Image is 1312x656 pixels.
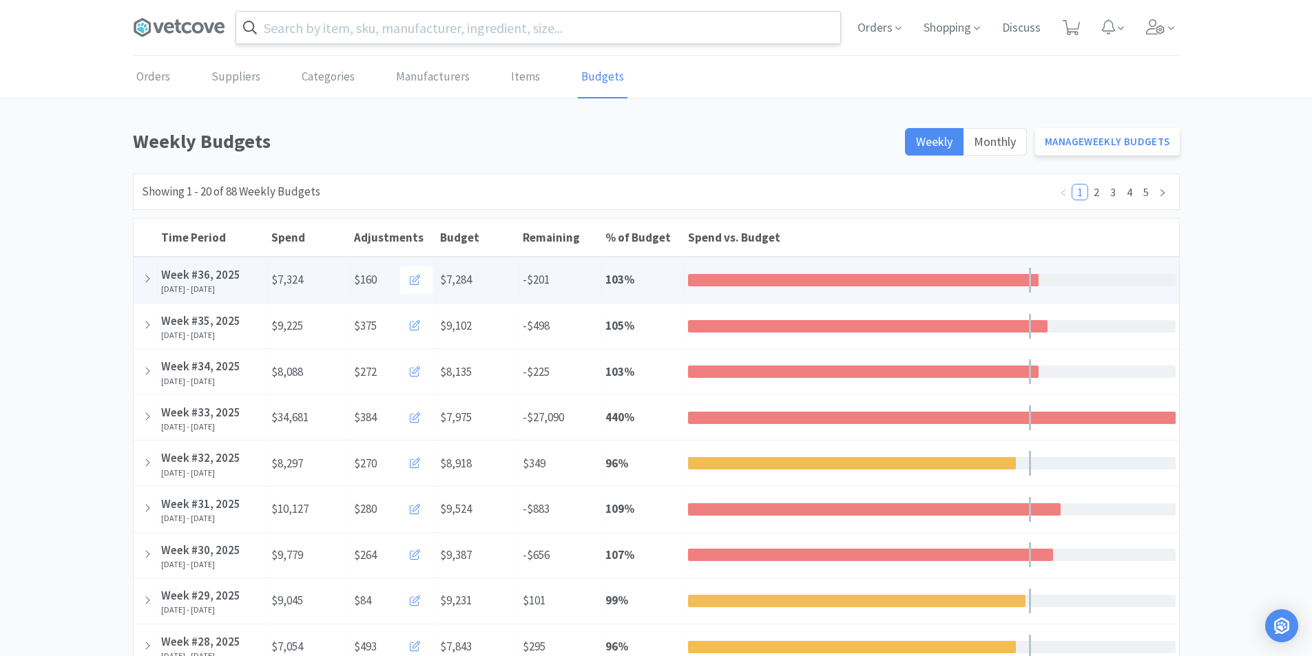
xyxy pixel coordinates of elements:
[508,56,543,98] a: Items
[161,633,264,651] div: Week #28, 2025
[1121,184,1138,200] li: 4
[1035,128,1180,156] a: ManageWeekly Budgets
[161,330,264,340] div: [DATE] - [DATE]
[161,357,264,376] div: Week #34, 2025
[354,637,377,656] span: $493
[1105,184,1121,200] a: 3
[354,317,377,335] span: $375
[523,318,550,333] span: -$498
[440,501,472,516] span: $9,524
[578,56,627,98] a: Budgets
[440,410,472,425] span: $7,975
[605,318,634,333] strong: 105 %
[523,230,598,245] div: Remaining
[523,364,550,379] span: -$225
[605,364,634,379] strong: 103 %
[161,586,264,605] div: Week #29, 2025
[1055,184,1072,200] li: Previous Page
[1088,184,1105,200] li: 2
[354,500,377,518] span: $280
[605,501,634,516] strong: 109 %
[161,605,264,615] div: [DATE] - [DATE]
[523,410,564,425] span: -$27,090
[523,272,550,287] span: -$201
[161,230,264,245] div: Time Period
[523,547,550,562] span: -$656
[1158,189,1167,197] i: icon: right
[997,22,1046,34] a: Discuss
[1122,184,1137,200] a: 4
[354,591,371,610] span: $84
[605,410,634,425] strong: 440 %
[393,56,473,98] a: Manufacturers
[161,312,264,330] div: Week #35, 2025
[161,284,264,294] div: [DATE] - [DATE]
[271,546,303,564] span: $9,779
[916,134,952,149] span: Weekly
[605,272,634,287] strong: 103 %
[161,560,264,569] div: [DATE] - [DATE]
[161,266,264,284] div: Week #36, 2025
[161,468,264,478] div: [DATE] - [DATE]
[523,501,550,516] span: -$883
[271,637,303,656] span: $7,054
[440,272,472,287] span: $7,284
[271,271,303,289] span: $7,324
[354,408,377,427] span: $384
[605,456,628,471] strong: 96 %
[1072,184,1088,200] li: 1
[298,56,358,98] a: Categories
[161,514,264,523] div: [DATE] - [DATE]
[271,363,303,381] span: $8,088
[161,541,264,560] div: Week #30, 2025
[523,639,545,654] span: $295
[271,408,309,427] span: $34,681
[523,456,545,471] span: $349
[1138,184,1154,200] a: 5
[440,364,472,379] span: $8,135
[1154,184,1171,200] li: Next Page
[354,454,377,473] span: $270
[688,230,1176,245] div: Spend vs. Budget
[133,126,897,157] h1: Weekly Budgets
[440,593,472,608] span: $9,231
[1265,609,1298,642] div: Open Intercom Messenger
[440,456,472,471] span: $8,918
[440,230,516,245] div: Budget
[208,56,264,98] a: Suppliers
[236,12,840,43] input: Search by item, sku, manufacturer, ingredient, size...
[523,593,545,608] span: $101
[142,182,320,201] div: Showing 1 - 20 of 88 Weekly Budgets
[354,363,377,381] span: $272
[605,547,634,562] strong: 107 %
[1072,184,1087,200] a: 1
[271,230,347,245] div: Spend
[271,454,303,473] span: $8,297
[133,56,174,98] a: Orders
[1059,189,1068,197] i: icon: left
[1105,184,1121,200] li: 3
[440,547,472,562] span: $9,387
[605,593,628,608] strong: 99 %
[161,422,264,432] div: [DATE] - [DATE]
[161,377,264,386] div: [DATE] - [DATE]
[271,317,303,335] span: $9,225
[161,403,264,422] div: Week #33, 2025
[354,271,377,289] span: $160
[161,449,264,467] div: Week #32, 2025
[271,500,309,518] span: $10,127
[1138,184,1154,200] li: 5
[605,230,681,245] div: % of Budget
[354,230,424,245] span: Adjustments
[161,495,264,514] div: Week #31, 2025
[1089,184,1104,200] a: 2
[440,318,472,333] span: $9,102
[974,134,1016,149] span: Monthly
[440,639,472,654] span: $7,843
[271,591,303,610] span: $9,045
[605,639,628,654] strong: 96 %
[354,546,377,564] span: $264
